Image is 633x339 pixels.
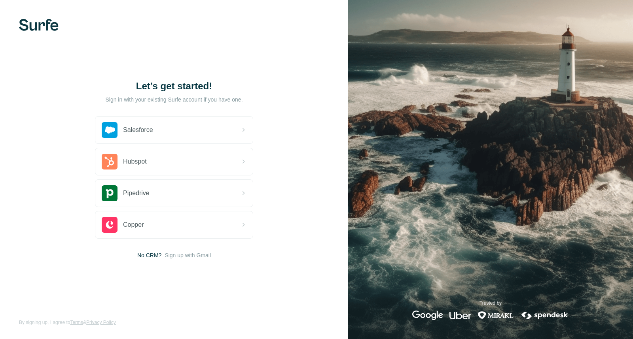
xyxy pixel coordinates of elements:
[520,311,569,320] img: spendesk's logo
[123,188,150,198] span: Pipedrive
[102,154,118,169] img: hubspot's logo
[123,220,144,230] span: Copper
[165,251,211,259] button: Sign up with Gmail
[19,19,59,31] img: Surfe's logo
[102,217,118,233] img: copper's logo
[70,320,83,325] a: Terms
[102,122,118,138] img: salesforce's logo
[102,185,118,201] img: pipedrive's logo
[478,311,514,320] img: mirakl's logo
[137,251,161,259] span: No CRM?
[479,299,502,307] p: Trusted by
[86,320,116,325] a: Privacy Policy
[105,96,243,104] p: Sign in with your existing Surfe account if you have one.
[449,311,471,320] img: uber's logo
[123,125,153,135] span: Salesforce
[412,311,443,320] img: google's logo
[123,157,147,166] span: Hubspot
[95,80,253,92] h1: Let’s get started!
[19,319,116,326] span: By signing up, I agree to &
